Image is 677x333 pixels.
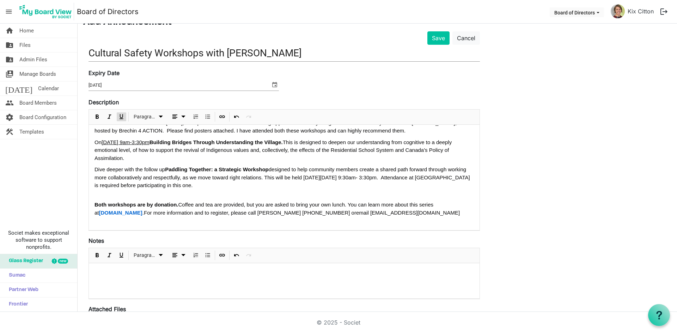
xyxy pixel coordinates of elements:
[134,251,157,260] span: Paragraph
[105,251,114,260] button: Italic
[5,269,25,283] span: Sumac
[5,283,38,297] span: Partner Web
[38,81,59,95] span: Calendar
[625,4,657,18] a: Kix Citton
[165,166,269,172] strong: Paddling Together: a Strategic Workshop
[58,259,68,264] div: new
[150,139,283,145] strong: Building Bridges Through Understanding the Village.
[232,251,242,260] button: Undo
[134,112,157,121] span: Paragraph
[218,251,227,260] button: Insert Link
[19,53,47,67] span: Admin Files
[5,254,43,268] span: Glass Register
[611,4,625,18] img: ZrYDdGQ-fuEBFV3NAyFMqDONRWawSuyGtn_1wO1GK05fcR2tLFuI_zsGcjlPEZfhotkKuYdlZCk1m-6yt_1fgA_thumb.png
[94,202,178,208] strong: Both workshops are by donation.
[190,110,202,124] div: Numbered List
[130,248,167,263] div: Formats
[168,112,189,121] button: dropdownbutton
[202,110,214,124] div: Bulleted List
[5,96,14,110] span: people
[91,110,103,124] div: Bold
[19,67,56,81] span: Manage Boards
[550,7,604,17] button: Board of Directors dropdownbutton
[144,210,356,216] span: For more information and to register, please call [PERSON_NAME] [PHONE_NUMBER] or
[130,110,167,124] div: Formats
[202,248,214,263] div: Bulleted List
[89,305,126,313] label: Attached Files
[5,24,14,38] span: home
[5,110,14,124] span: settings
[5,53,14,67] span: folder_shared
[5,81,32,95] span: [DATE]
[89,45,480,61] input: Title
[216,248,228,263] div: Insert Link
[99,210,142,216] a: [DOMAIN_NAME]
[19,96,57,110] span: Board Members
[191,251,201,260] button: Numbered List
[452,31,480,45] a: Cancel
[203,251,213,260] button: Bulleted List
[131,251,166,260] button: Paragraph dropdownbutton
[103,110,115,124] div: Italic
[231,248,243,263] div: Undo
[216,110,228,124] div: Insert Link
[427,31,450,45] button: Save
[103,248,115,263] div: Italic
[19,38,31,52] span: Files
[5,38,14,52] span: folder_shared
[117,112,126,121] button: Underline
[89,236,104,245] label: Notes
[5,125,14,139] span: construction
[19,125,44,139] span: Templates
[17,3,74,20] img: My Board View Logo
[94,119,474,135] p: In honor of National Truth and [DATE], I am pleased to share these learning opportunities led by ...
[89,98,119,106] label: Description
[2,5,16,18] span: menu
[657,4,671,19] button: logout
[19,110,66,124] span: Board Configuration
[317,319,360,326] a: © 2025 - Societ
[218,112,227,121] button: Insert Link
[270,80,279,89] span: select
[102,139,150,145] span: [DATE] 9am-3:30pm
[94,166,474,190] div: Dive deeper with the follow up designed to help community members create a shared path forward th...
[232,112,242,121] button: Undo
[94,201,474,217] div: Coffee and tea are provided, but you are asked to bring your own lunch. You can learn more about ...
[191,112,201,121] button: Numbered List
[167,110,190,124] div: Alignments
[89,69,120,77] label: Expiry Date
[19,24,34,38] span: Home
[203,112,213,121] button: Bulleted List
[168,251,189,260] button: dropdownbutton
[5,297,28,312] span: Frontier
[115,110,127,124] div: Underline
[105,112,114,121] button: Italic
[115,248,127,263] div: Underline
[91,248,103,263] div: Bold
[231,110,243,124] div: Undo
[77,5,139,19] a: Board of Directors
[93,251,102,260] button: Bold
[5,67,14,81] span: switch_account
[167,248,190,263] div: Alignments
[94,138,474,162] p: On This is designed to deepen our understanding from cognitive to a deeply emotional level, of ho...
[93,112,102,121] button: Bold
[117,251,126,260] button: Underline
[190,248,202,263] div: Numbered List
[99,210,144,216] span: .
[131,112,166,121] button: Paragraph dropdownbutton
[3,229,74,251] span: Societ makes exceptional software to support nonprofits.
[17,3,77,20] a: My Board View Logo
